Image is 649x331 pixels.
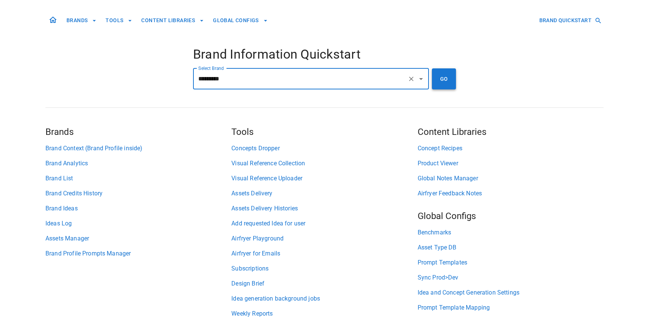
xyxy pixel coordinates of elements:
[418,303,604,312] a: Prompt Template Mapping
[231,279,417,288] a: Design Brief
[210,14,271,27] button: GLOBAL CONFIGS
[418,126,604,138] h5: Content Libraries
[45,249,231,258] a: Brand Profile Prompts Manager
[138,14,207,27] button: CONTENT LIBRARIES
[418,159,604,168] a: Product Viewer
[536,14,604,27] button: BRAND QUICKSTART
[198,65,224,71] label: Select Brand
[231,249,417,258] a: Airfryer for Emails
[418,243,604,252] a: Asset Type DB
[45,174,231,183] a: Brand List
[418,288,604,297] a: Idea and Concept Generation Settings
[231,219,417,228] a: Add requested Idea for user
[45,126,231,138] h5: Brands
[231,264,417,273] a: Subscriptions
[231,174,417,183] a: Visual Reference Uploader
[418,174,604,183] a: Global Notes Manager
[231,204,417,213] a: Assets Delivery Histories
[418,228,604,237] a: Benchmarks
[418,210,604,222] h5: Global Configs
[231,159,417,168] a: Visual Reference Collection
[231,309,417,318] a: Weekly Reports
[418,258,604,267] a: Prompt Templates
[45,159,231,168] a: Brand Analytics
[45,234,231,243] a: Assets Manager
[432,68,456,89] button: GO
[418,189,604,198] a: Airfryer Feedback Notes
[231,234,417,243] a: Airfryer Playground
[63,14,100,27] button: BRANDS
[418,273,604,282] a: Sync Prod>Dev
[45,204,231,213] a: Brand Ideas
[231,126,417,138] h5: Tools
[103,14,135,27] button: TOOLS
[231,144,417,153] a: Concepts Dropper
[45,219,231,228] a: Ideas Log
[406,74,417,84] button: Clear
[193,47,456,62] h4: Brand Information Quickstart
[418,144,604,153] a: Concept Recipes
[416,74,426,84] button: Open
[231,294,417,303] a: Idea generation background jobs
[45,189,231,198] a: Brand Credits History
[45,144,231,153] a: Brand Context (Brand Profile inside)
[231,189,417,198] a: Assets Delivery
